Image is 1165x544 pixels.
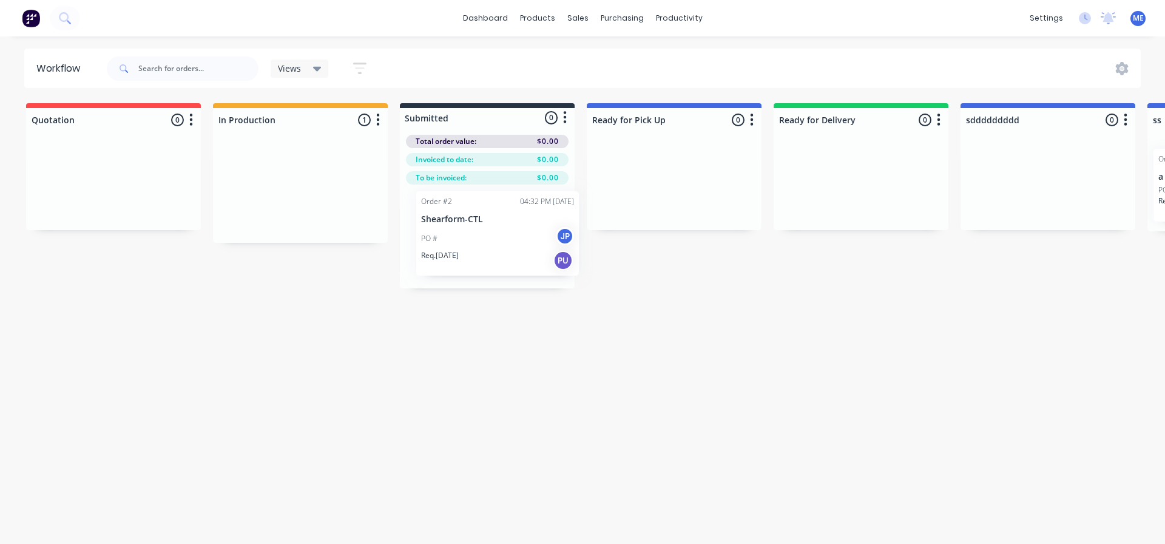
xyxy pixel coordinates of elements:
input: Enter column name… [218,114,338,126]
a: dashboard [457,9,514,27]
input: Enter column name… [592,114,712,126]
img: Factory [22,9,40,27]
span: $0.00 [537,154,559,165]
span: Invoiced to date: [416,154,473,165]
div: settings [1024,9,1069,27]
input: Search for orders... [138,56,258,81]
span: 1 [358,114,371,126]
span: To be invoiced: [416,172,467,183]
div: purchasing [595,9,650,27]
div: products [514,9,561,27]
div: productivity [650,9,709,27]
span: $0.00 [537,136,559,147]
span: 0 [171,114,184,126]
span: Total order value: [416,136,476,147]
span: ME [1133,13,1144,24]
div: Submitted [402,112,448,124]
div: sales [561,9,595,27]
span: 0 [1106,114,1118,126]
div: Workflow [36,61,86,76]
span: Views [278,62,301,75]
span: 0 [919,114,931,126]
span: $0.00 [537,172,559,183]
input: Enter column name… [966,114,1086,126]
span: 0 [545,111,558,124]
input: Enter column name… [779,114,899,126]
input: Enter column name… [32,114,151,126]
span: 0 [732,114,745,126]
